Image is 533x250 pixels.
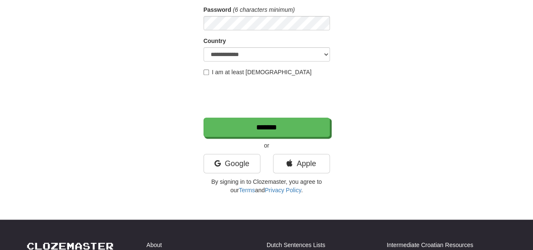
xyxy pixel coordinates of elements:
[204,81,332,113] iframe: reCAPTCHA
[204,68,312,76] label: I am at least [DEMOGRAPHIC_DATA]
[204,37,226,45] label: Country
[204,70,209,75] input: I am at least [DEMOGRAPHIC_DATA]
[265,187,301,194] a: Privacy Policy
[267,241,325,249] a: Dutch Sentences Lists
[204,5,231,14] label: Password
[233,6,295,13] em: (6 characters minimum)
[204,177,330,194] p: By signing in to Clozemaster, you agree to our and .
[204,141,330,150] p: or
[239,187,255,194] a: Terms
[273,154,330,173] a: Apple
[204,154,260,173] a: Google
[387,241,473,249] a: Intermediate Croatian Resources
[147,241,162,249] a: About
